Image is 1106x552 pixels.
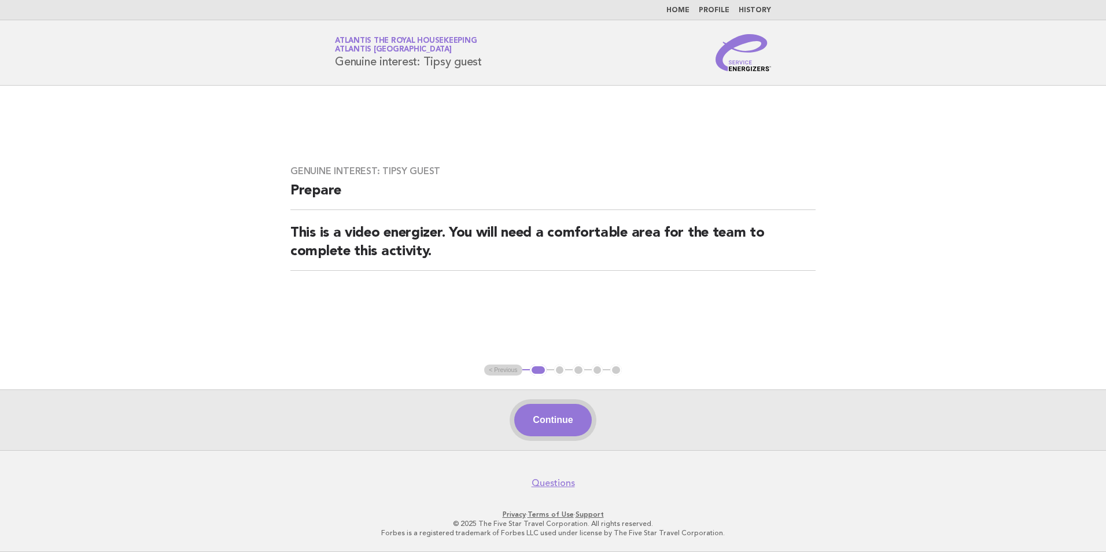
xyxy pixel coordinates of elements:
p: Forbes is a registered trademark of Forbes LLC used under license by The Five Star Travel Corpora... [199,528,907,538]
h2: This is a video energizer. You will need a comfortable area for the team to complete this activity. [290,224,816,271]
p: © 2025 The Five Star Travel Corporation. All rights reserved. [199,519,907,528]
a: Atlantis the Royal HousekeepingAtlantis [GEOGRAPHIC_DATA] [335,37,477,53]
p: · · [199,510,907,519]
img: Service Energizers [716,34,771,71]
span: Atlantis [GEOGRAPHIC_DATA] [335,46,452,54]
a: Home [666,7,690,14]
button: 1 [530,365,547,376]
a: History [739,7,771,14]
h2: Prepare [290,182,816,210]
a: Terms of Use [528,510,574,518]
a: Support [576,510,604,518]
a: Questions [532,477,575,489]
a: Privacy [503,510,526,518]
a: Profile [699,7,729,14]
h1: Genuine interest: Tipsy guest [335,38,482,68]
h3: Genuine interest: Tipsy guest [290,165,816,177]
button: Continue [514,404,591,436]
